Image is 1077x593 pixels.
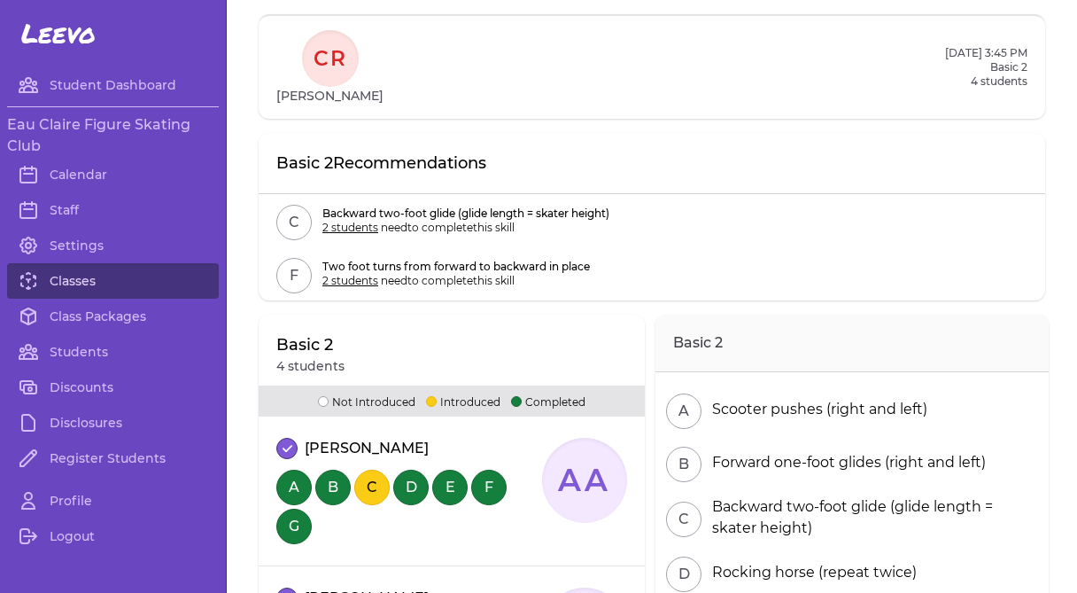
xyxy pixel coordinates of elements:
button: B [315,470,351,505]
button: C [276,205,312,240]
p: need to complete this skill [322,274,590,288]
button: D [393,470,429,505]
h2: [DATE] 3:45 PM [945,46,1027,60]
button: G [276,509,312,544]
button: D [666,557,701,592]
p: Not Introduced [318,393,415,410]
p: [PERSON_NAME] [305,438,429,459]
p: Completed [511,393,585,410]
a: Student Dashboard [7,67,219,103]
a: Staff [7,192,219,228]
a: Classes [7,263,219,299]
a: Register Students [7,441,219,476]
div: Backward two-foot glide (glide length = skater height) [705,496,1038,539]
a: Class Packages [7,299,219,334]
h1: [PERSON_NAME] [276,87,384,105]
span: Leevo [21,18,96,50]
a: Profile [7,483,219,519]
div: Rocking horse (repeat twice) [705,562,917,583]
p: Introduced [426,393,500,410]
button: F [276,258,312,293]
p: 4 students [945,74,1027,89]
p: need to complete this skill [322,221,609,235]
text: CR [313,46,347,71]
a: Discounts [7,370,219,405]
text: AA [557,462,611,499]
p: Basic 2 [276,332,345,357]
p: Backward two-foot glide (glide length = skater height) [322,207,609,221]
span: 2 students [322,221,378,234]
button: attendance [276,438,298,459]
h3: Eau Claire Figure Skating Club [7,114,219,157]
p: 4 students [276,357,345,375]
div: Scooter pushes (right and left) [705,399,927,420]
button: A [276,470,312,505]
button: A [666,394,701,429]
a: Logout [7,519,219,554]
span: 2 students [322,274,378,287]
h2: Basic 2 [655,315,1049,372]
a: Settings [7,228,219,263]
a: Disclosures [7,405,219,441]
button: C [666,502,701,537]
p: Basic 2 Recommendations [276,151,486,176]
button: F [471,470,507,505]
p: Two foot turns from forward to backward in place [322,260,590,274]
button: C [354,470,390,505]
a: Students [7,334,219,370]
button: B [666,447,701,482]
a: Calendar [7,157,219,192]
button: E [432,470,468,505]
h2: Basic 2 [945,60,1027,74]
div: Forward one-foot glides (right and left) [705,452,986,473]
